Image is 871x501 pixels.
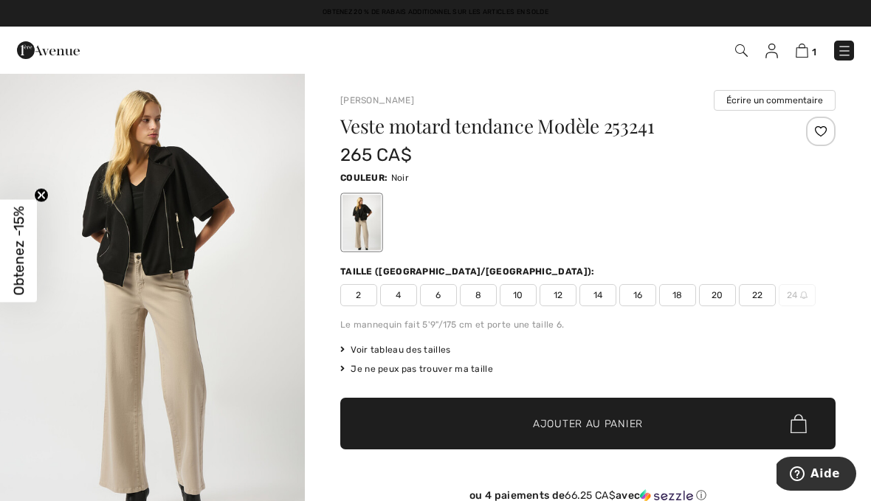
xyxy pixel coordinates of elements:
img: Bag.svg [791,414,807,433]
span: 10 [500,284,537,306]
div: Le mannequin fait 5'9"/175 cm et porte une taille 6. [340,318,836,331]
span: 4 [380,284,417,306]
span: 2 [340,284,377,306]
a: 1ère Avenue [17,42,80,56]
img: ring-m.svg [800,291,808,299]
button: Ajouter au panier [340,398,836,449]
div: Je ne peux pas trouver ma taille [340,362,836,376]
span: Ajouter au panier [533,416,643,432]
span: 12 [540,284,576,306]
span: 8 [460,284,497,306]
img: 1ère Avenue [17,35,80,65]
span: 265 CA$ [340,145,412,165]
span: 18 [659,284,696,306]
img: Mes infos [765,44,778,58]
h1: Veste motard tendance Modèle 253241 [340,117,753,136]
span: 16 [619,284,656,306]
span: 6 [420,284,457,306]
span: 1 [812,46,816,58]
img: Recherche [735,44,748,57]
span: 20 [699,284,736,306]
span: Voir tableau des tailles [340,343,451,356]
div: Noir [342,195,381,250]
a: 1 [796,41,816,59]
span: Noir [391,173,409,183]
a: [PERSON_NAME] [340,95,414,106]
button: Close teaser [34,187,49,202]
div: Taille ([GEOGRAPHIC_DATA]/[GEOGRAPHIC_DATA]): [340,265,598,278]
iframe: Ouvre un widget dans lequel vous pouvez trouver plus d’informations [777,457,856,494]
a: Obtenez 20 % de rabais additionnel sur les articles en solde [323,8,548,15]
span: 22 [739,284,776,306]
img: Panier d'achat [796,44,808,58]
span: 14 [579,284,616,306]
span: Obtenez -15% [10,206,27,295]
button: Écrire un commentaire [714,90,836,111]
img: Menu [837,44,852,58]
span: Couleur: [340,173,388,183]
span: 24 [779,284,816,306]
